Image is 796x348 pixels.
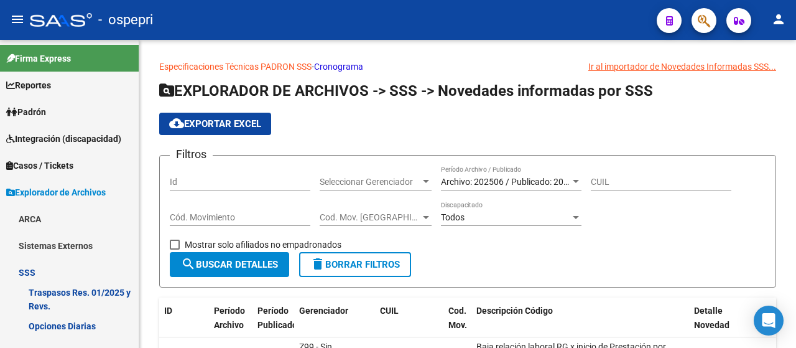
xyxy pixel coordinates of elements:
mat-icon: cloud_download [169,116,184,131]
span: Período Archivo [214,306,245,330]
div: Ir al importador de Novedades Informadas SSS... [588,60,776,73]
span: Integración (discapacidad) [6,132,121,146]
span: Gerenciador [299,306,348,316]
span: Mostrar solo afiliados no empadronados [185,237,341,252]
a: Especificaciones Técnicas PADRON SSS [159,62,312,72]
button: Borrar Filtros [299,252,411,277]
mat-icon: search [181,256,196,271]
span: Firma Express [6,52,71,65]
div: Open Intercom Messenger [754,306,784,336]
span: Exportar EXCEL [169,118,261,129]
button: Buscar Detalles [170,252,289,277]
h3: Filtros [170,146,213,163]
span: Descripción Código [476,306,553,316]
span: Reportes [6,78,51,92]
p: - [159,60,776,73]
mat-icon: menu [10,12,25,27]
span: Detalle Novedad [694,306,729,330]
span: Cod. Mov. [GEOGRAPHIC_DATA] [320,212,420,223]
span: Explorador de Archivos [6,186,106,199]
mat-icon: delete [310,256,325,271]
span: Seleccionar Gerenciador [320,177,420,187]
span: Casos / Tickets [6,159,73,172]
span: Todos [441,212,465,222]
span: Período Publicado [257,306,297,330]
button: Exportar EXCEL [159,113,271,135]
mat-icon: person [771,12,786,27]
span: EXPLORADOR DE ARCHIVOS -> SSS -> Novedades informadas por SSS [159,82,653,100]
span: CUIL [380,306,399,316]
span: Padrón [6,105,46,119]
span: Buscar Detalles [181,259,278,270]
span: Borrar Filtros [310,259,400,270]
span: Archivo: 202506 / Publicado: 202508 [441,177,583,187]
span: - ospepri [98,6,153,34]
span: ID [164,306,172,316]
a: Cronograma [314,62,363,72]
span: Cod. Mov. [448,306,467,330]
